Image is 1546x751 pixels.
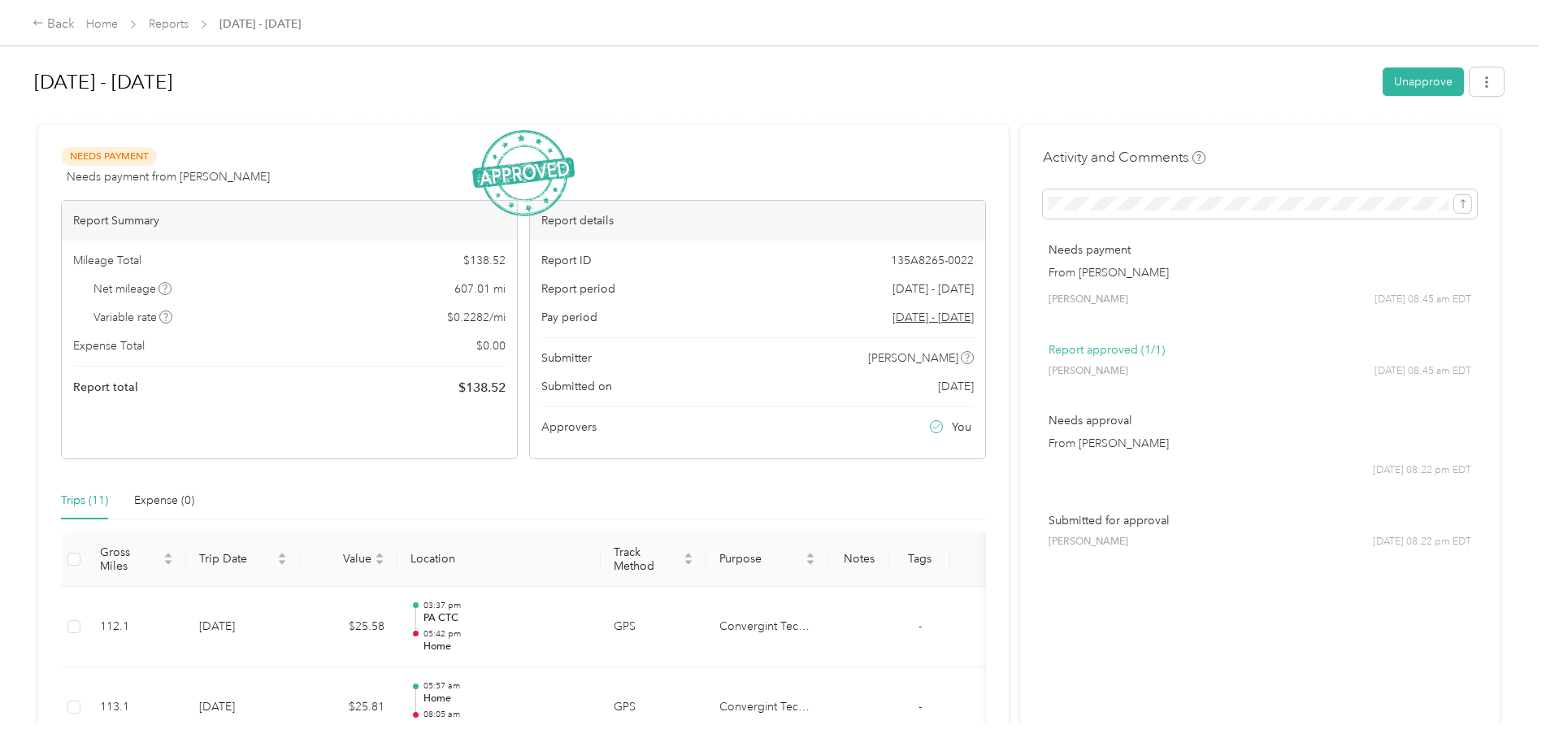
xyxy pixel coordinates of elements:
h1: Sep 1 - 30, 2025 [34,63,1371,102]
div: Trips (11) [61,492,108,510]
td: $25.58 [300,587,397,668]
span: [DATE] [938,378,974,395]
span: 607.01 mi [454,280,506,297]
span: [DATE] 08:45 am EDT [1374,364,1471,379]
td: 113.1 [87,667,186,749]
th: Gross Miles [87,532,186,587]
div: Report details [530,201,985,241]
th: Notes [828,532,889,587]
span: Pay period [541,309,597,326]
span: You [952,419,971,436]
th: Trip Date [186,532,300,587]
span: $ 138.52 [458,378,506,397]
span: [PERSON_NAME] [1049,364,1128,379]
p: 03:37 pm [423,600,588,611]
span: Variable rate [93,309,173,326]
td: Convergint Technologies [706,587,828,668]
p: Needs payment [1049,241,1471,258]
span: $ 138.52 [463,252,506,269]
span: caret-up [684,550,693,560]
td: GPS [601,587,706,668]
span: - [918,619,922,633]
td: $25.81 [300,667,397,749]
span: Trip Date [199,552,274,566]
div: Back [33,15,75,34]
p: 05:42 pm [423,628,588,640]
p: Report approved (1/1) [1049,341,1471,358]
p: PA CTC [423,611,588,626]
p: Submitted for approval [1049,512,1471,529]
th: Tags [889,532,950,587]
span: Net mileage [93,280,172,297]
span: caret-down [806,558,815,567]
th: Track Method [601,532,706,587]
span: - [918,700,922,714]
span: Submitted on [541,378,612,395]
span: caret-down [375,558,384,567]
span: [DATE] - [DATE] [219,15,301,33]
p: 08:05 am [423,709,588,720]
span: Submitter [541,349,592,367]
p: From [PERSON_NAME] [1049,435,1471,452]
th: Purpose [706,532,828,587]
span: Value [313,552,371,566]
td: 112.1 [87,587,186,668]
a: Reports [149,17,189,31]
span: caret-down [163,558,173,567]
span: [PERSON_NAME] [1049,293,1128,307]
span: [DATE] 08:22 pm EDT [1373,463,1471,478]
h4: Activity and Comments [1043,147,1205,167]
span: caret-up [277,550,287,560]
span: [DATE] 08:45 am EDT [1374,293,1471,307]
span: Track Method [614,545,680,573]
p: From [PERSON_NAME] [1049,264,1471,281]
p: Home [423,640,588,654]
th: Value [300,532,397,587]
span: caret-up [806,550,815,560]
p: 05:57 am [423,680,588,692]
span: Gross Miles [100,545,160,573]
td: [DATE] [186,667,300,749]
span: caret-down [684,558,693,567]
div: Expense (0) [134,492,194,510]
span: Report ID [541,252,592,269]
span: Report period [541,280,615,297]
span: Needs Payment [61,147,157,166]
span: Needs payment from [PERSON_NAME] [67,168,270,185]
div: Report Summary [62,201,517,241]
img: ApprovedStamp [472,130,575,217]
td: [DATE] [186,587,300,668]
span: Approvers [541,419,597,436]
span: Go to pay period [892,309,974,326]
span: $ 0.2282 / mi [447,309,506,326]
td: Convergint Technologies [706,667,828,749]
span: Mileage Total [73,252,141,269]
p: Home [423,692,588,706]
th: Location [397,532,601,587]
span: caret-up [375,550,384,560]
span: caret-up [163,550,173,560]
span: [DATE] 08:22 pm EDT [1373,535,1471,549]
span: [DATE] - [DATE] [892,280,974,297]
span: Report total [73,379,138,396]
span: [PERSON_NAME] [868,349,958,367]
button: Unapprove [1383,67,1464,96]
span: 135A8265-0022 [891,252,974,269]
span: Expense Total [73,337,145,354]
span: caret-down [277,558,287,567]
a: Home [86,17,118,31]
iframe: Everlance-gr Chat Button Frame [1455,660,1546,751]
span: [PERSON_NAME] [1049,535,1128,549]
td: GPS [601,667,706,749]
p: PA CTC [423,720,588,735]
p: Needs approval [1049,412,1471,429]
span: Purpose [719,552,802,566]
span: $ 0.00 [476,337,506,354]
